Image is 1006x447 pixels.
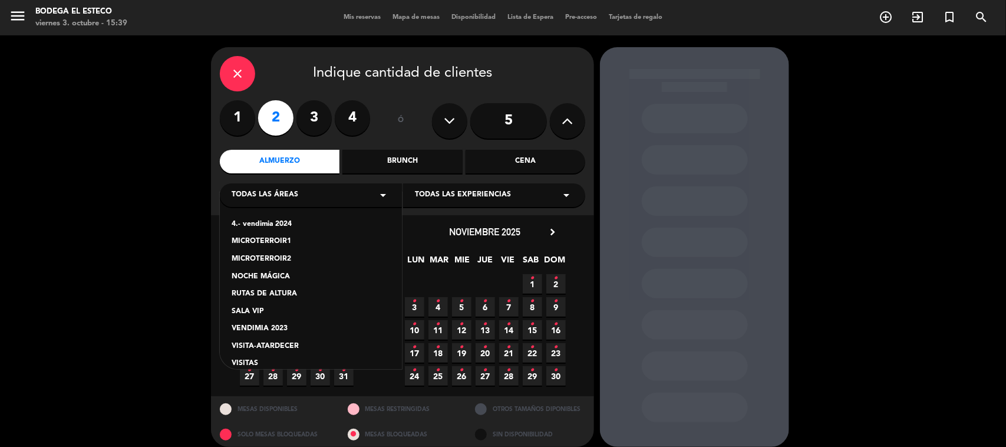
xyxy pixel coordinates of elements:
[296,100,332,136] label: 3
[335,100,370,136] label: 4
[546,274,566,294] span: 2
[271,361,275,380] i: •
[413,361,417,380] i: •
[530,269,535,288] i: •
[942,10,956,24] i: turned_in_not
[530,361,535,380] i: •
[9,7,27,25] i: menu
[523,366,542,386] span: 29
[220,150,339,173] div: Almuerzo
[334,366,354,386] span: 31
[405,343,424,363] span: 17
[436,361,440,380] i: •
[232,306,390,318] div: SALA VIP
[342,150,462,173] div: Brunch
[295,361,299,380] i: •
[499,253,518,272] span: VIE
[232,323,390,335] div: VENDIMIA 2023
[476,297,495,317] span: 6
[523,297,542,317] span: 8
[476,253,495,272] span: JUE
[530,292,535,311] i: •
[452,320,471,340] span: 12
[476,320,495,340] span: 13
[230,67,245,81] i: close
[559,188,573,202] i: arrow_drop_down
[507,338,511,357] i: •
[342,361,346,380] i: •
[507,361,511,380] i: •
[603,14,668,21] span: Tarjetas de regalo
[232,219,390,231] div: 4.- vendimia 2024
[507,315,511,334] i: •
[232,271,390,283] div: NOCHE MÁGICA
[232,358,390,370] div: VISITAS
[466,396,594,422] div: OTROS TAMAÑOS DIPONIBLES
[446,14,502,21] span: Disponibilidad
[452,343,471,363] span: 19
[436,292,440,311] i: •
[483,361,487,380] i: •
[452,297,471,317] span: 5
[523,343,542,363] span: 22
[554,292,558,311] i: •
[436,338,440,357] i: •
[523,320,542,340] span: 15
[428,343,448,363] span: 18
[287,366,306,386] span: 29
[428,320,448,340] span: 11
[476,366,495,386] span: 27
[460,361,464,380] i: •
[460,292,464,311] i: •
[413,315,417,334] i: •
[483,292,487,311] i: •
[387,14,446,21] span: Mapa de mesas
[502,14,559,21] span: Lista de Espera
[879,10,893,24] i: add_circle_outline
[220,56,585,91] div: Indique cantidad de clientes
[452,366,471,386] span: 26
[545,253,564,272] span: DOM
[232,341,390,353] div: VISITA-ATARDECER
[476,343,495,363] span: 20
[460,315,464,334] i: •
[450,226,521,238] span: noviembre 2025
[911,10,925,24] i: exit_to_app
[428,366,448,386] span: 25
[35,6,127,18] div: Bodega El Esteco
[382,100,420,142] div: ó
[436,315,440,334] i: •
[499,297,519,317] span: 7
[405,297,424,317] span: 3
[211,422,339,447] div: SOLO MESAS BLOQUEADAS
[460,338,464,357] i: •
[559,14,603,21] span: Pre-acceso
[523,274,542,294] span: 1
[430,253,449,272] span: MAR
[413,292,417,311] i: •
[546,320,566,340] span: 16
[35,18,127,29] div: viernes 3. octubre - 15:39
[232,189,298,201] span: Todas las áreas
[415,189,511,201] span: Todas las experiencias
[530,315,535,334] i: •
[530,338,535,357] i: •
[339,396,467,422] div: MESAS RESTRINGIDAS
[499,343,519,363] span: 21
[211,396,339,422] div: MESAS DISPONIBLES
[339,422,467,447] div: MESAS BLOQUEADAS
[413,338,417,357] i: •
[258,100,293,136] label: 2
[466,422,594,447] div: SIN DISPONIBILIDAD
[240,366,259,386] span: 27
[248,361,252,380] i: •
[466,150,585,173] div: Cena
[507,292,511,311] i: •
[546,226,559,238] i: chevron_right
[318,361,322,380] i: •
[974,10,988,24] i: search
[554,338,558,357] i: •
[554,269,558,288] i: •
[405,366,424,386] span: 24
[554,315,558,334] i: •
